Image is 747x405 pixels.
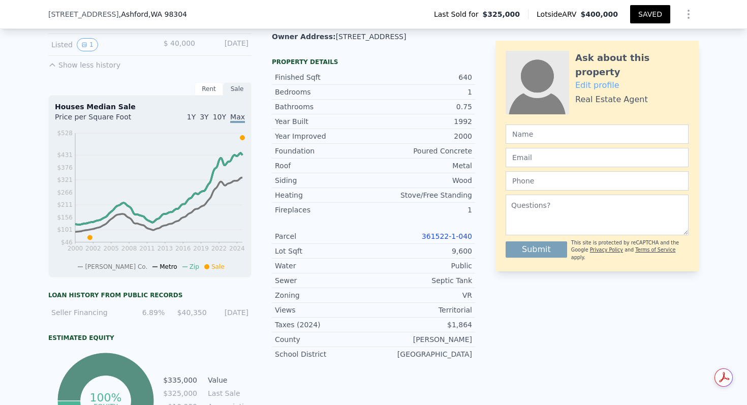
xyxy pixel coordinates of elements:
[434,9,483,19] span: Last Sold for
[119,9,187,19] span: , Ashford
[158,245,173,252] tspan: 2013
[373,334,472,345] div: [PERSON_NAME]
[422,232,472,240] a: 361522-1-040
[200,113,208,121] span: 3Y
[506,241,567,258] button: Submit
[213,113,226,121] span: 10Y
[206,375,252,386] td: Value
[678,4,699,24] button: Show Options
[163,388,198,399] td: $325,000
[275,190,373,200] div: Heating
[373,87,472,97] div: 1
[373,190,472,200] div: Stove/Free Standing
[275,275,373,286] div: Sewer
[506,124,689,144] input: Name
[55,102,245,112] div: Houses Median Sale
[575,80,619,90] a: Edit profile
[373,161,472,171] div: Metal
[275,72,373,82] div: Finished Sqft
[85,245,101,252] tspan: 2002
[164,39,195,47] span: $ 40,000
[57,176,73,183] tspan: $321
[373,320,472,330] div: $1,864
[275,205,373,215] div: Fireplaces
[373,246,472,256] div: 9,600
[51,38,142,51] div: Listed
[272,32,475,42] li: [STREET_ADDRESS]
[275,349,373,359] div: School District
[275,116,373,127] div: Year Built
[89,391,121,404] tspan: 100%
[373,146,472,156] div: Poured Concrete
[275,161,373,171] div: Roof
[537,9,580,19] span: Lotside ARV
[575,51,689,79] div: Ask about this property
[275,305,373,315] div: Views
[195,82,223,96] div: Rent
[373,131,472,141] div: 2000
[571,239,689,261] div: This site is protected by reCAPTCHA and the Google and apply.
[175,245,191,252] tspan: 2016
[57,189,73,196] tspan: $266
[190,263,199,270] span: Zip
[213,307,248,318] div: [DATE]
[223,82,252,96] div: Sale
[275,261,373,271] div: Water
[121,245,137,252] tspan: 2008
[272,33,336,41] strong: Owner Address :
[193,245,209,252] tspan: 2019
[373,290,472,300] div: VR
[77,38,98,51] button: View historical data
[373,205,472,215] div: 1
[373,261,472,271] div: Public
[48,334,252,342] div: Estimated Equity
[57,226,73,233] tspan: $101
[275,175,373,185] div: Siding
[103,245,119,252] tspan: 2005
[373,275,472,286] div: Septic Tank
[229,245,245,252] tspan: 2024
[275,231,373,241] div: Parcel
[163,375,198,386] td: $335,000
[57,201,73,208] tspan: $211
[373,116,472,127] div: 1992
[506,148,689,167] input: Email
[275,146,373,156] div: Foundation
[203,38,248,51] div: [DATE]
[272,58,475,66] div: Property details
[148,10,187,18] span: , WA 98304
[171,307,206,318] div: $40,350
[160,263,177,270] span: Metro
[275,334,373,345] div: County
[51,307,123,318] div: Seller Financing
[85,263,147,270] span: [PERSON_NAME] Co.
[230,113,245,123] span: Max
[580,10,618,18] span: $400,000
[373,305,472,315] div: Territorial
[206,388,252,399] td: Last Sale
[48,291,252,299] div: Loan history from public records
[373,102,472,112] div: 0.75
[506,171,689,191] input: Phone
[275,290,373,300] div: Zoning
[48,9,119,19] span: [STREET_ADDRESS]
[57,151,73,159] tspan: $431
[275,102,373,112] div: Bathrooms
[373,72,472,82] div: 640
[57,164,73,171] tspan: $376
[635,247,675,253] a: Terms of Service
[630,5,670,23] button: SAVED
[139,245,155,252] tspan: 2011
[129,307,165,318] div: 6.89%
[61,239,73,246] tspan: $46
[187,113,196,121] span: 1Y
[575,94,648,106] div: Real Estate Agent
[48,56,120,70] button: Show less history
[275,131,373,141] div: Year Improved
[55,112,150,128] div: Price per Square Foot
[275,246,373,256] div: Lot Sqft
[211,245,227,252] tspan: 2022
[275,87,373,97] div: Bedrooms
[373,349,472,359] div: [GEOGRAPHIC_DATA]
[373,175,472,185] div: Wood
